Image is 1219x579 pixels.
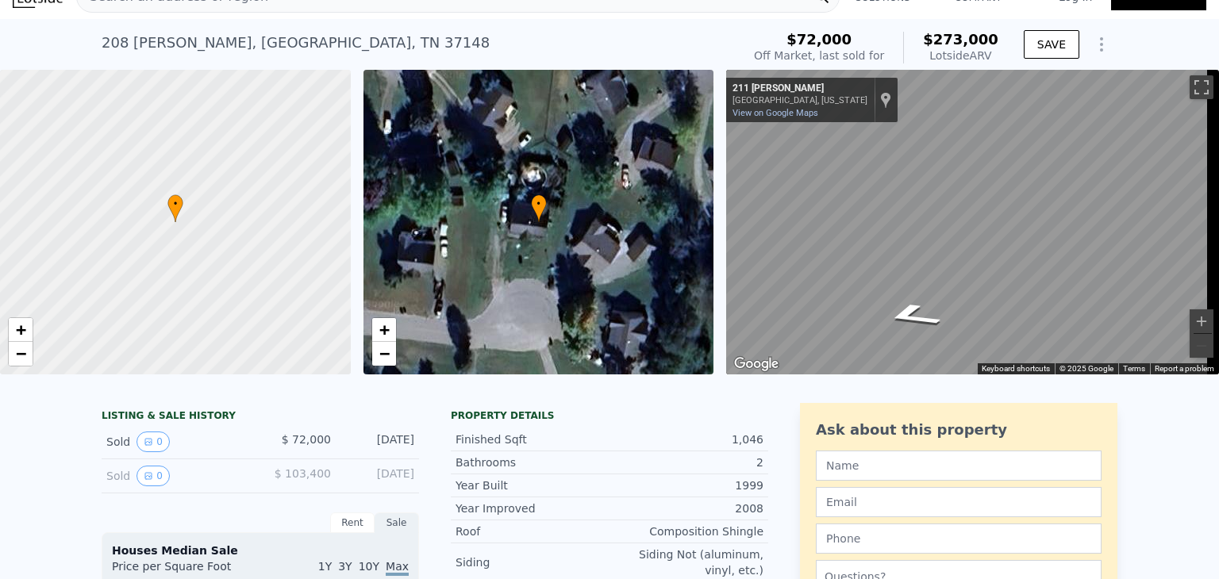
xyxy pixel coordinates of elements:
[860,297,965,333] path: Go West, Derek Ct
[730,354,783,374] a: Open this area in Google Maps (opens a new window)
[106,466,248,486] div: Sold
[102,32,490,54] div: 208 [PERSON_NAME] , [GEOGRAPHIC_DATA] , TN 37148
[754,48,884,63] div: Off Market, last sold for
[137,466,170,486] button: View historical data
[16,320,26,339] span: +
[816,419,1102,441] div: Ask about this property
[372,318,396,342] a: Zoom in
[9,318,33,342] a: Zoom in
[1155,364,1214,373] a: Report a problem
[102,409,419,425] div: LISTING & SALE HISTORY
[372,342,396,366] a: Zoom out
[379,320,389,339] span: +
[167,194,183,222] div: •
[609,546,763,578] div: Siding Not (aluminum, vinyl, etc.)
[730,354,783,374] img: Google
[344,431,414,452] div: [DATE]
[338,560,352,573] span: 3Y
[318,560,332,573] span: 1Y
[275,467,331,480] span: $ 103,400
[609,454,763,470] div: 2
[816,451,1102,481] input: Name
[531,197,547,211] span: •
[609,431,763,447] div: 1,046
[1123,364,1145,373] a: Terms (opens in new tab)
[112,543,409,558] div: Houses Median Sale
[1190,334,1213,358] button: Zoom out
[880,91,891,109] a: Show location on map
[456,554,609,570] div: Siding
[726,70,1219,374] div: Map
[456,523,609,539] div: Roof
[451,409,768,422] div: Property details
[733,108,818,118] a: View on Google Maps
[609,477,763,493] div: 1999
[9,342,33,366] a: Zoom out
[609,500,763,516] div: 2008
[456,500,609,516] div: Year Improved
[609,523,763,539] div: Composition Shingle
[344,466,414,486] div: [DATE]
[923,31,998,48] span: $273,000
[786,31,852,48] span: $72,000
[982,363,1050,374] button: Keyboard shortcuts
[1190,75,1213,99] button: Toggle fullscreen view
[359,560,379,573] span: 10Y
[733,82,867,95] div: 211 [PERSON_NAME]
[330,512,375,533] div: Rent
[1190,309,1213,333] button: Zoom in
[167,197,183,211] span: •
[386,560,409,576] span: Max
[456,454,609,470] div: Bathrooms
[379,343,389,363] span: −
[456,477,609,493] div: Year Built
[137,431,170,452] button: View historical data
[456,431,609,447] div: Finished Sqft
[531,194,547,222] div: •
[923,48,998,63] div: Lotside ARV
[282,433,331,446] span: $ 72,000
[1059,364,1113,373] span: © 2025 Google
[106,431,248,452] div: Sold
[375,512,419,533] div: Sale
[816,523,1102,554] input: Phone
[726,70,1219,374] div: Street View
[1086,29,1117,60] button: Show Options
[816,487,1102,517] input: Email
[1024,30,1079,59] button: SAVE
[733,95,867,105] div: [GEOGRAPHIC_DATA], [US_STATE]
[16,343,26,363] span: −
